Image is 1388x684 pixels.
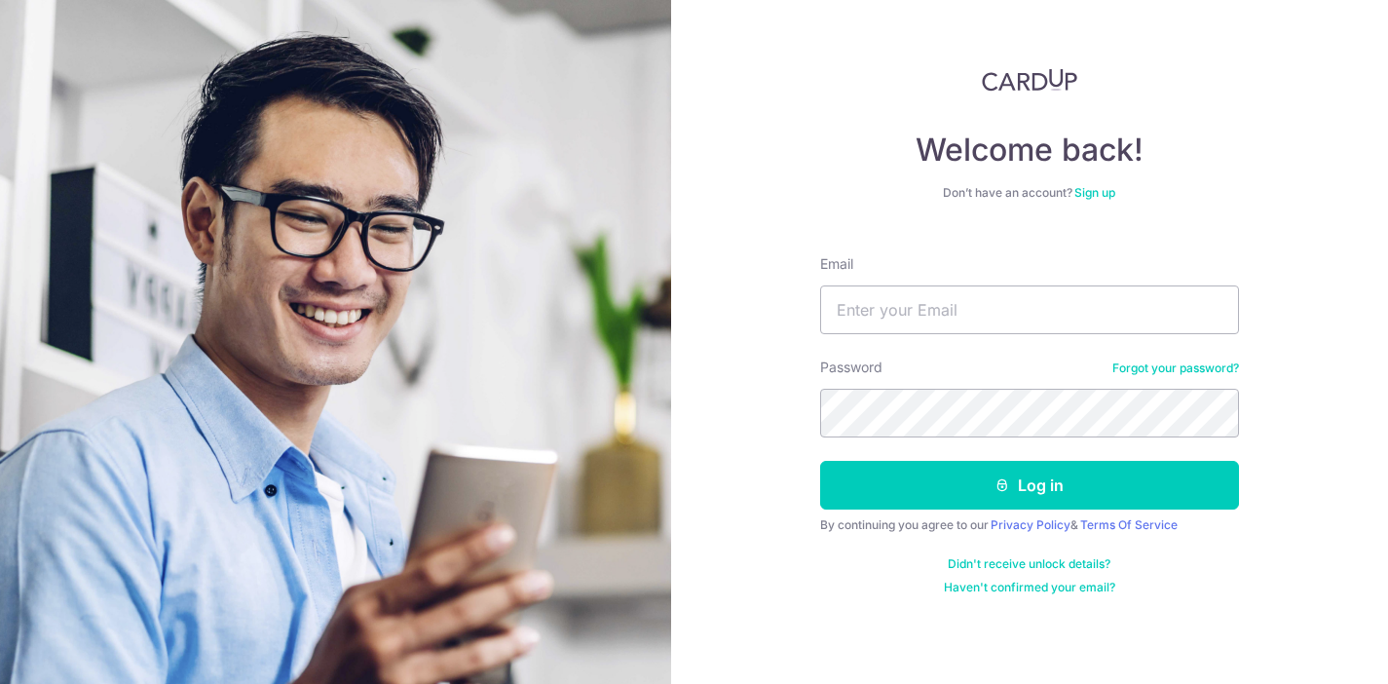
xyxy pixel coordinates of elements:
a: Forgot your password? [1112,361,1239,376]
div: By continuing you agree to our & [820,517,1239,533]
label: Password [820,358,882,377]
label: Email [820,254,853,274]
a: Haven't confirmed your email? [944,580,1115,595]
a: Didn't receive unlock details? [948,556,1110,572]
input: Enter your Email [820,285,1239,334]
img: CardUp Logo [982,68,1077,92]
button: Log in [820,461,1239,510]
h4: Welcome back! [820,131,1239,170]
div: Don’t have an account? [820,185,1239,201]
a: Sign up [1074,185,1115,200]
a: Terms Of Service [1080,517,1178,532]
a: Privacy Policy [991,517,1070,532]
